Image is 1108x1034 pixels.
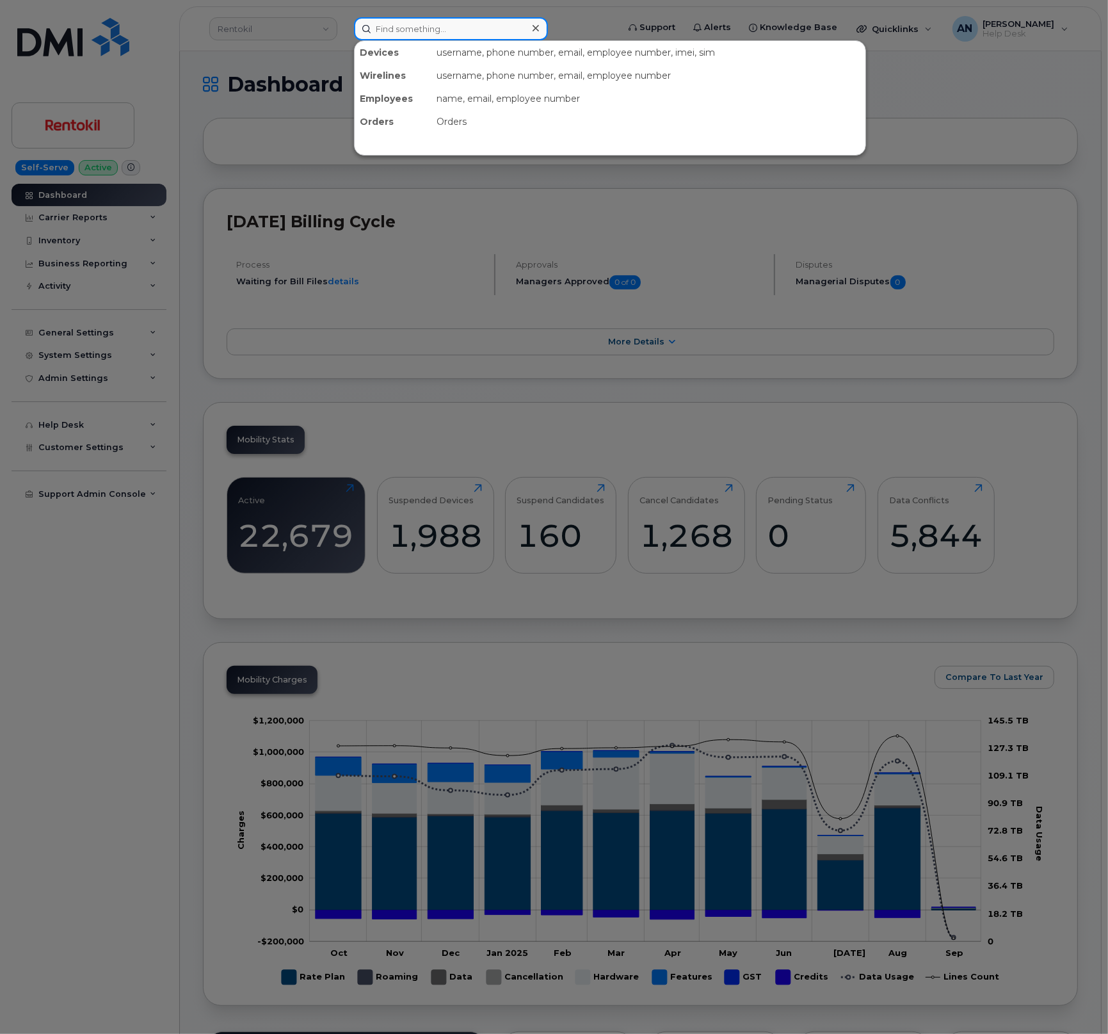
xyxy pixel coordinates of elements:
div: Wirelines [355,64,431,87]
div: Devices [355,41,431,64]
div: name, email, employee number [431,87,865,110]
div: Orders [355,110,431,133]
div: username, phone number, email, employee number [431,64,865,87]
iframe: Messenger Launcher [1052,978,1098,1024]
div: Employees [355,87,431,110]
div: Orders [431,110,865,133]
div: username, phone number, email, employee number, imei, sim [431,41,865,64]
